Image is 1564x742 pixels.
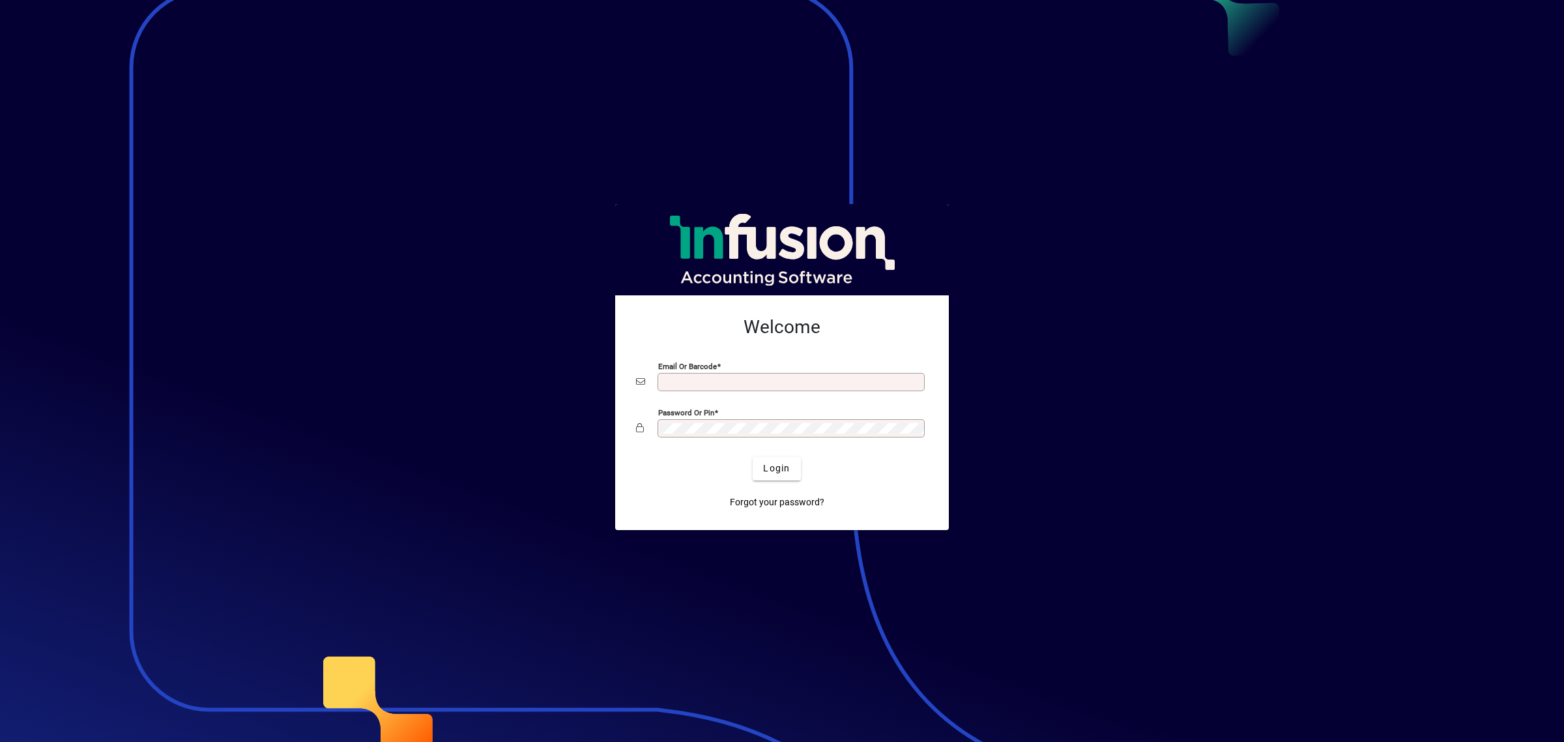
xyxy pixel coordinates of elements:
button: Login [753,457,800,481]
span: Login [763,462,790,475]
span: Forgot your password? [730,496,824,509]
mat-label: Email or Barcode [658,361,717,370]
h2: Welcome [636,316,928,338]
mat-label: Password or Pin [658,408,714,417]
a: Forgot your password? [725,491,830,514]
